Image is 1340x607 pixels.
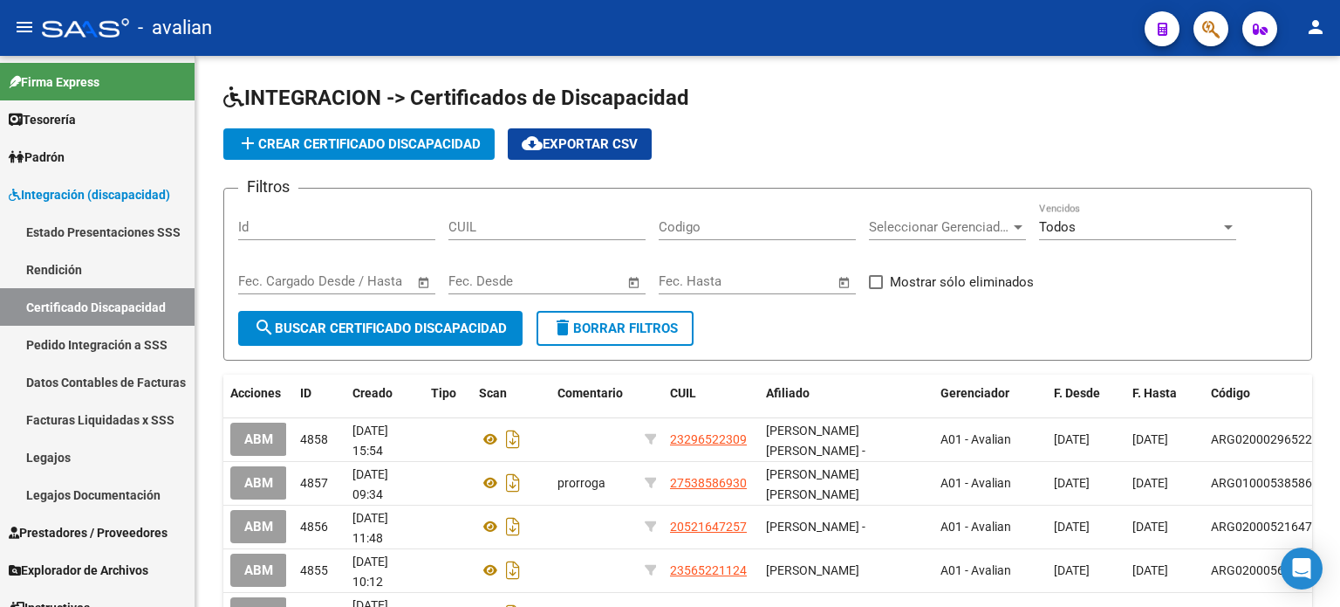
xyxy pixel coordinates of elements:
[9,110,76,129] span: Tesorería
[300,476,328,490] span: 4857
[1132,563,1168,577] span: [DATE]
[1211,386,1250,400] span: Código
[557,386,623,400] span: Comentario
[244,476,273,492] span: ABM
[869,219,1010,235] span: Seleccionar Gerenciador
[550,375,638,412] datatable-header-cell: Comentario
[244,563,273,579] span: ABM
[766,520,865,534] span: [PERSON_NAME] -
[223,375,293,412] datatable-header-cell: Acciones
[1054,432,1090,446] span: [DATE]
[345,375,424,412] datatable-header-cell: Creado
[238,273,295,289] input: Start date
[9,72,99,92] span: Firma Express
[1054,386,1100,400] span: F. Desde
[254,321,507,336] span: Buscar Certificado Discapacidad
[521,273,605,289] input: End date
[940,563,1011,577] span: A01 - Avalian
[9,561,148,580] span: Explorador de Archivos
[300,563,328,577] span: 4855
[230,554,287,586] button: ABM
[670,520,747,534] span: 20521647257
[479,386,507,400] span: Scan
[352,555,388,589] span: [DATE] 10:12
[766,563,859,577] span: [PERSON_NAME]
[625,272,645,293] button: Open calendar
[223,86,689,110] span: INTEGRACION -> Certificados de Discapacidad
[537,311,694,346] button: Borrar Filtros
[293,375,345,412] datatable-header-cell: ID
[352,424,388,458] span: [DATE] 15:54
[940,520,1011,534] span: A01 - Avalian
[14,17,35,38] mat-icon: menu
[1125,375,1204,412] datatable-header-cell: F. Hasta
[731,273,816,289] input: End date
[230,510,287,542] button: ABM
[237,133,258,154] mat-icon: add
[352,467,388,501] span: [DATE] 09:34
[502,469,524,497] i: Descargar documento
[244,520,273,535] span: ABM
[522,133,543,154] mat-icon: cloud_download
[352,386,393,400] span: Creado
[300,432,328,446] span: 4858
[230,386,281,400] span: Acciones
[502,556,524,584] i: Descargar documento
[670,386,696,400] span: CUIL
[670,476,747,490] span: 27538586930
[663,375,759,412] datatable-header-cell: CUIL
[659,273,715,289] input: Start date
[311,273,395,289] input: End date
[472,375,550,412] datatable-header-cell: Scan
[940,432,1011,446] span: A01 - Avalian
[300,386,311,400] span: ID
[238,311,523,346] button: Buscar Certificado Discapacidad
[766,467,865,521] span: [PERSON_NAME] [PERSON_NAME] [PERSON_NAME] -
[1132,432,1168,446] span: [DATE]
[238,175,298,199] h3: Filtros
[940,386,1009,400] span: Gerenciador
[244,432,273,448] span: ABM
[1132,386,1177,400] span: F. Hasta
[1039,219,1076,235] span: Todos
[230,466,287,499] button: ABM
[1132,476,1168,490] span: [DATE]
[424,375,472,412] datatable-header-cell: Tipo
[670,432,747,446] span: 23296522309
[138,9,212,47] span: - avalian
[352,511,388,545] span: [DATE] 11:48
[766,424,865,458] span: [PERSON_NAME] [PERSON_NAME] -
[448,273,505,289] input: Start date
[9,148,65,167] span: Padrón
[1281,548,1323,590] div: Open Intercom Messenger
[9,523,167,542] span: Prestadores / Proveedores
[933,375,1047,412] datatable-header-cell: Gerenciador
[1047,375,1125,412] datatable-header-cell: F. Desde
[1054,563,1090,577] span: [DATE]
[766,386,810,400] span: Afiliado
[502,425,524,453] i: Descargar documento
[1054,520,1090,534] span: [DATE]
[237,136,481,152] span: Crear Certificado Discapacidad
[223,128,495,160] button: Crear Certificado Discapacidad
[300,520,328,534] span: 4856
[508,128,652,160] button: Exportar CSV
[1305,17,1326,38] mat-icon: person
[759,375,933,412] datatable-header-cell: Afiliado
[9,185,170,204] span: Integración (discapacidad)
[940,476,1011,490] span: A01 - Avalian
[522,136,638,152] span: Exportar CSV
[890,272,1034,293] span: Mostrar sólo eliminados
[1054,476,1090,490] span: [DATE]
[431,386,456,400] span: Tipo
[552,317,573,338] mat-icon: delete
[835,272,855,293] button: Open calendar
[254,317,275,338] mat-icon: search
[230,423,287,455] button: ABM
[670,563,747,577] span: 23565221124
[414,272,434,293] button: Open calendar
[1132,520,1168,534] span: [DATE]
[557,476,605,490] span: prorroga
[502,513,524,541] i: Descargar documento
[552,321,678,336] span: Borrar Filtros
